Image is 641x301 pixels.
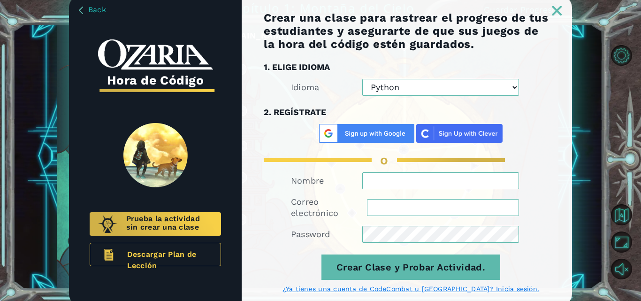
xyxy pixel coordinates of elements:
img: Google%20Sign%20Up.png [319,124,414,143]
img: SpiritLandReveal.png [123,123,188,187]
span: Prueba la actividad sin crear una clase [126,215,213,233]
h3: 1. ELIGE IDIOMA [264,60,558,74]
span: o [380,152,389,168]
img: ExitButton_Dusk.png [552,6,562,15]
h1: Crear una clase para rastrear el progreso de tus estudiantes y asegurarte de que sus juegos de la... [264,11,558,51]
label: Correo electrónico [291,196,367,219]
img: Ozaria.png [98,215,118,233]
h3: Hora de Código [98,70,213,91]
label: Nombre [291,175,324,186]
img: LessonPlan.png [97,243,120,266]
span: Back [88,5,106,14]
label: Idioma [291,82,319,93]
a: ¿Ya tienes una cuenta de CodeCombat u [GEOGRAPHIC_DATA]? Inicia sesión. [264,285,558,293]
h3: 2. REGÍSTRATE [264,105,558,119]
img: BackArrow_Dusk.png [79,7,83,14]
img: whiteOzariaWordmark.png [98,39,213,70]
span: Descargar Plan de Lección [127,249,214,260]
button: Crear Clase y Probar Actividad. [321,255,500,280]
label: Password [291,229,330,240]
img: clever_sso_button@2x.png [416,124,503,143]
a: Descargar Plan de Lección [90,243,221,266]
